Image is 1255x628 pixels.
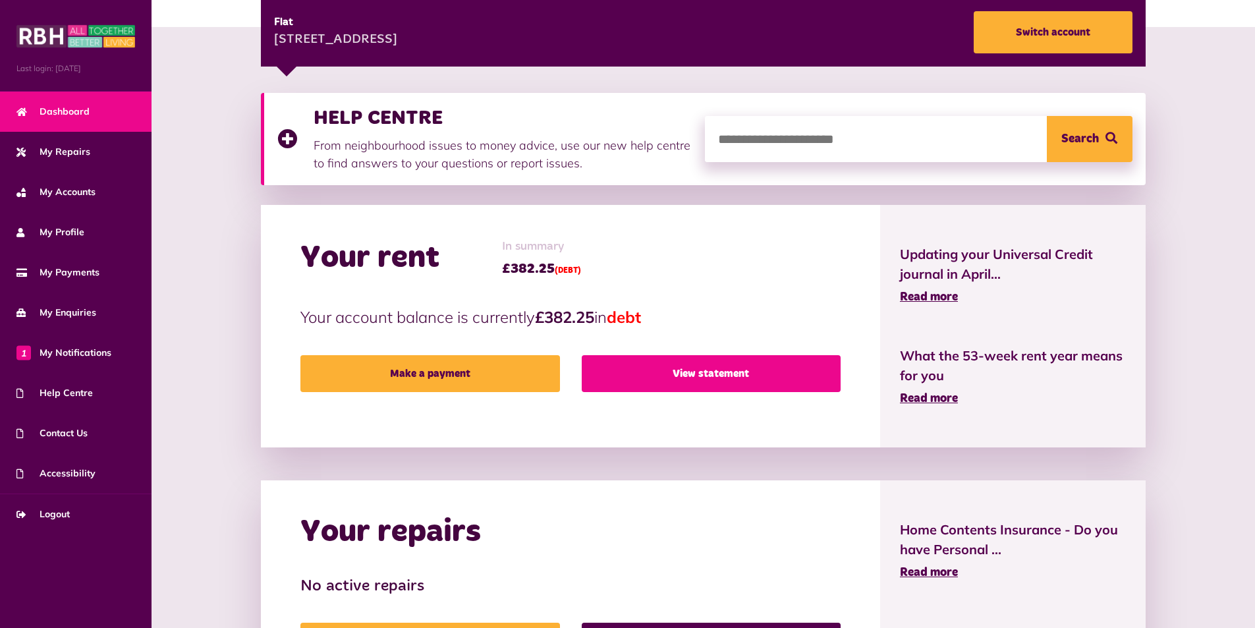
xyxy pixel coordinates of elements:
strong: £382.25 [535,307,594,327]
h2: Your rent [300,239,439,277]
div: Flat [274,14,397,30]
span: Read more [900,393,958,405]
span: What the 53-week rent year means for you [900,346,1126,385]
span: Accessibility [16,467,96,480]
span: Search [1061,116,1099,162]
div: [STREET_ADDRESS] [274,30,397,50]
p: Your account balance is currently in [300,305,841,329]
span: Logout [16,507,70,521]
span: Contact Us [16,426,88,440]
span: Last login: [DATE] [16,63,135,74]
a: View statement [582,355,841,392]
p: From neighbourhood issues to money advice, use our new help centre to find answers to your questi... [314,136,692,172]
span: Read more [900,291,958,303]
span: (DEBT) [555,267,581,275]
span: Home Contents Insurance - Do you have Personal ... [900,520,1126,559]
a: Switch account [974,11,1132,53]
span: My Accounts [16,185,96,199]
a: Updating your Universal Credit journal in April... Read more [900,244,1126,306]
span: £382.25 [502,259,581,279]
span: Updating your Universal Credit journal in April... [900,244,1126,284]
span: Dashboard [16,105,90,119]
h2: Your repairs [300,513,481,552]
span: Read more [900,567,958,579]
img: MyRBH [16,23,135,49]
span: My Enquiries [16,306,96,320]
button: Search [1047,116,1132,162]
span: My Repairs [16,145,90,159]
a: What the 53-week rent year means for you Read more [900,346,1126,408]
span: My Profile [16,225,84,239]
span: My Payments [16,266,99,279]
a: Make a payment [300,355,559,392]
span: Help Centre [16,386,93,400]
span: My Notifications [16,346,111,360]
h3: HELP CENTRE [314,106,692,130]
a: Home Contents Insurance - Do you have Personal ... Read more [900,520,1126,582]
span: 1 [16,345,31,360]
span: debt [607,307,641,327]
h3: No active repairs [300,577,841,596]
span: In summary [502,238,581,256]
